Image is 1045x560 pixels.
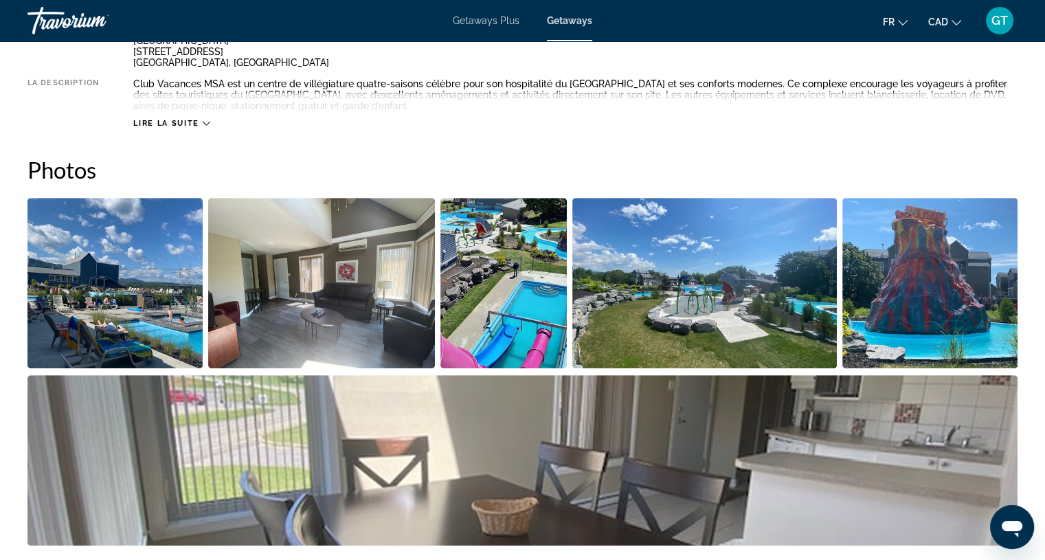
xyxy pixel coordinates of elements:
[990,505,1034,549] iframe: Bouton de lancement de la fenêtre de messagerie
[27,156,1018,183] h2: Photos
[982,6,1018,35] button: User Menu
[27,78,99,111] div: La description
[208,197,435,369] button: Open full-screen image slider
[133,35,1018,68] div: [GEOGRAPHIC_DATA] [STREET_ADDRESS] [GEOGRAPHIC_DATA], [GEOGRAPHIC_DATA]
[133,118,210,128] button: Lire la suite
[883,12,908,32] button: Change language
[27,35,99,68] div: Adresse
[27,197,203,369] button: Open full-screen image slider
[842,197,1018,369] button: Open full-screen image slider
[572,197,837,369] button: Open full-screen image slider
[133,78,1018,111] div: Club Vacances MSA est un centre de villégiature quatre-saisons célèbre pour son hospitalité du [G...
[27,374,1018,546] button: Open full-screen image slider
[928,12,961,32] button: Change currency
[440,197,568,369] button: Open full-screen image slider
[991,14,1008,27] span: GT
[547,15,592,26] a: Getaways
[883,16,895,27] span: fr
[27,3,165,38] a: Travorium
[133,119,199,128] span: Lire la suite
[453,15,519,26] a: Getaways Plus
[928,16,948,27] span: CAD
